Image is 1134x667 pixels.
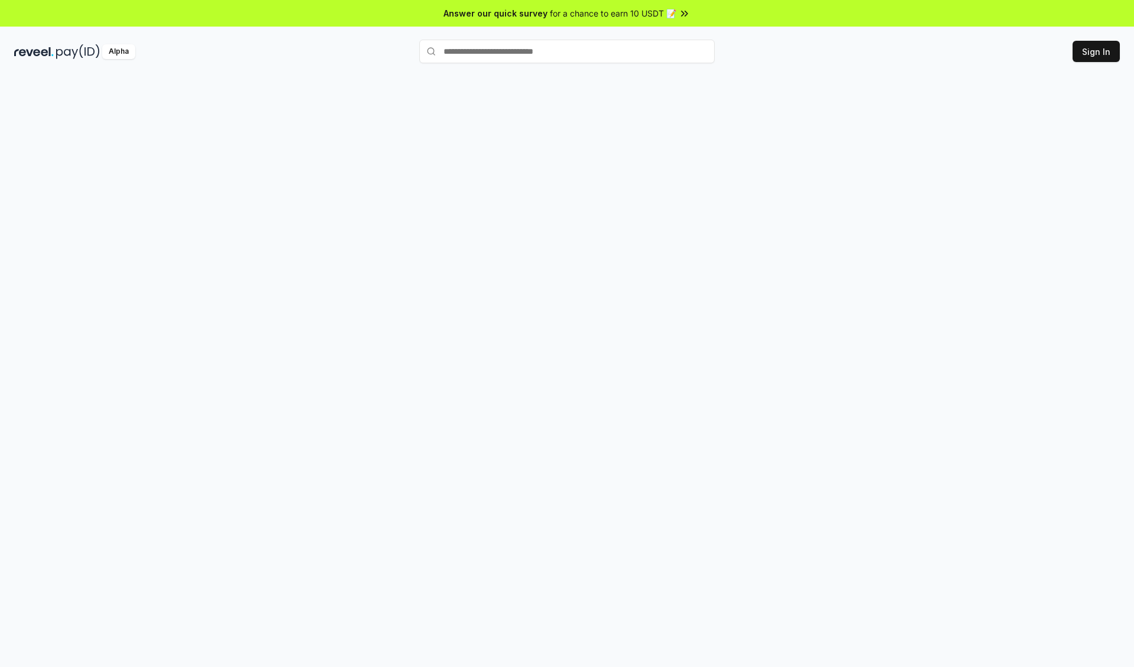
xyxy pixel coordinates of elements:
span: Answer our quick survey [444,7,548,19]
img: pay_id [56,44,100,59]
button: Sign In [1073,41,1120,62]
div: Alpha [102,44,135,59]
span: for a chance to earn 10 USDT 📝 [550,7,676,19]
img: reveel_dark [14,44,54,59]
